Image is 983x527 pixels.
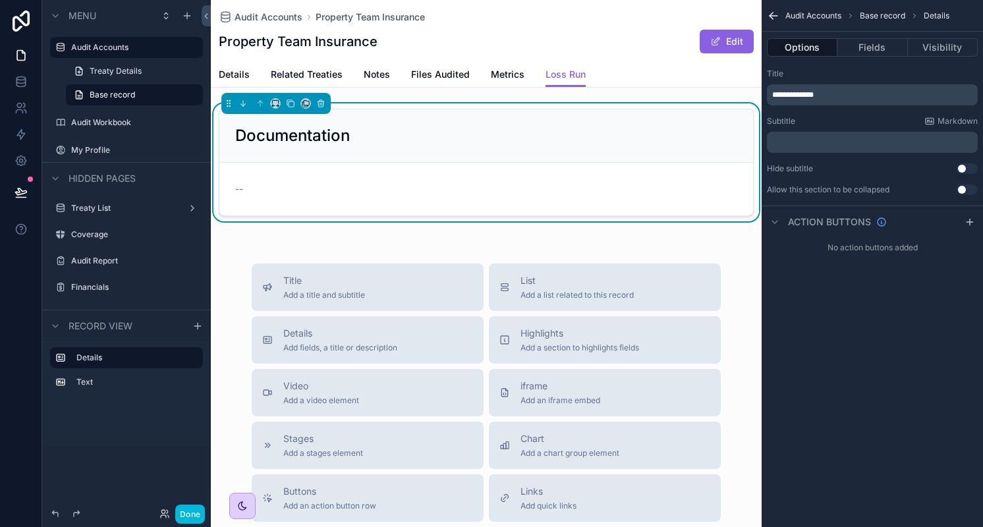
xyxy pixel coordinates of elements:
span: Add fields, a title or description [283,343,397,353]
span: Add an iframe embed [520,395,600,406]
button: HighlightsAdd a section to highlights fields [489,316,721,364]
button: Done [175,505,205,524]
label: My Profile [71,145,195,155]
button: Visibility [908,38,978,57]
a: Treaty Details [66,61,203,82]
button: StagesAdd a stages element [252,422,484,469]
span: Loss Run [546,68,586,81]
button: Fields [837,38,907,57]
span: Base record [90,90,135,100]
label: Coverage [71,229,195,240]
label: Audit Report [71,256,195,266]
span: Action buttons [788,215,871,229]
a: Related Treaties [271,63,343,89]
a: Audit Accounts [219,11,302,24]
span: Video [283,379,359,393]
button: ChartAdd a chart group element [489,422,721,469]
span: List [520,274,634,287]
span: Add a video element [283,395,359,406]
span: Audit Accounts [785,11,841,21]
span: Title [283,274,365,287]
label: Title [767,69,783,79]
a: Property Team Insurance [316,11,425,24]
span: Add a section to highlights fields [520,343,639,353]
button: VideoAdd a video element [252,369,484,416]
span: Treaty Details [90,66,142,76]
span: Details [219,68,250,81]
span: Menu [69,9,96,22]
span: Record view [69,319,132,333]
label: Subtitle [767,116,795,126]
label: Financials [71,282,195,292]
span: Hidden pages [69,172,136,185]
label: Audit Accounts [71,42,195,53]
span: Files Audited [411,68,470,81]
label: Audit Workbook [71,117,195,128]
span: Add a title and subtitle [283,290,365,300]
label: Text [76,377,192,387]
span: -- [235,182,243,196]
div: No action buttons added [762,237,983,258]
span: iframe [520,379,600,393]
span: Related Treaties [271,68,343,81]
a: Files Audited [411,63,470,89]
label: Hide subtitle [767,163,813,174]
span: Markdown [938,116,978,126]
a: Notes [364,63,390,89]
label: Allow this section to be collapsed [767,184,889,195]
span: Audit Accounts [235,11,302,24]
span: Chart [520,432,619,445]
span: Add a stages element [283,448,363,458]
button: iframeAdd an iframe embed [489,369,721,416]
span: Add a list related to this record [520,290,634,300]
span: Metrics [491,68,524,81]
span: Add quick links [520,501,576,511]
button: Edit [700,30,754,53]
a: Markdown [924,116,978,126]
button: ListAdd a list related to this record [489,263,721,311]
span: Links [520,485,576,498]
span: Add a chart group element [520,448,619,458]
button: Options [767,38,837,57]
h2: Documentation [235,125,350,146]
div: scrollable content [767,84,978,105]
span: Highlights [520,327,639,340]
div: scrollable content [767,132,978,153]
a: Details [219,63,250,89]
span: Notes [364,68,390,81]
span: Details [924,11,949,21]
a: Base record [66,84,203,105]
span: Base record [860,11,905,21]
span: Details [283,327,397,340]
button: DetailsAdd fields, a title or description [252,316,484,364]
label: Treaty List [71,203,177,213]
span: Stages [283,432,363,445]
button: LinksAdd quick links [489,474,721,522]
button: TitleAdd a title and subtitle [252,263,484,311]
a: Loss Run [546,63,586,88]
a: Metrics [491,63,524,89]
span: Buttons [283,485,376,498]
div: scrollable content [42,341,211,406]
h1: Property Team Insurance [219,32,378,51]
span: Add an action button row [283,501,376,511]
button: ButtonsAdd an action button row [252,474,484,522]
label: Details [76,352,192,363]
